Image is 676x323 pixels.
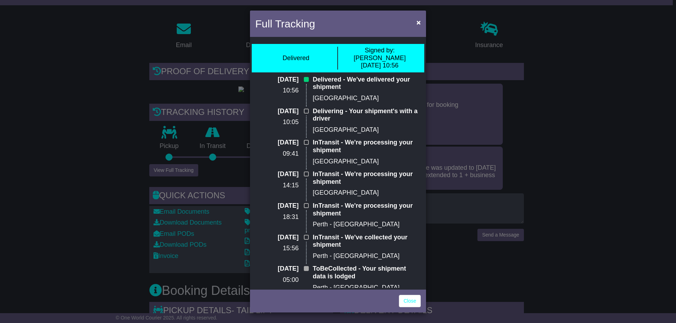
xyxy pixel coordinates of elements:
p: [GEOGRAPHIC_DATA] [313,95,421,102]
p: Perth - [GEOGRAPHIC_DATA] [313,252,421,260]
p: Delivering - Your shipment's with a driver [313,108,421,123]
p: 05:00 [255,276,299,284]
p: [DATE] [255,108,299,115]
div: Delivered [282,54,309,62]
p: Delivered - We've delivered your shipment [313,76,421,91]
p: [DATE] [255,76,299,84]
a: Close [399,295,421,307]
p: 14:15 [255,182,299,189]
span: × [417,18,421,26]
p: 15:56 [255,245,299,252]
p: [DATE] [255,265,299,273]
button: Close [413,15,424,30]
span: Signed by: [365,47,395,54]
p: 10:05 [255,118,299,126]
div: [PERSON_NAME] [DATE] 10:56 [342,47,418,70]
p: 10:56 [255,87,299,95]
p: InTransit - We're processing your shipment [313,202,421,217]
p: 18:31 [255,213,299,221]
p: InTransit - We're processing your shipment [313,139,421,154]
p: [DATE] [255,170,299,178]
p: [GEOGRAPHIC_DATA] [313,158,421,166]
p: [DATE] [255,202,299,210]
h4: Full Tracking [255,16,315,32]
p: ToBeCollected - Your shipment data is lodged [313,265,421,280]
p: [DATE] [255,234,299,241]
p: InTransit - We're processing your shipment [313,170,421,186]
p: [GEOGRAPHIC_DATA] [313,189,421,197]
p: [DATE] [255,139,299,147]
p: Perth - [GEOGRAPHIC_DATA] [313,284,421,292]
p: [GEOGRAPHIC_DATA] [313,126,421,134]
p: Perth - [GEOGRAPHIC_DATA] [313,221,421,228]
p: InTransit - We've collected your shipment [313,234,421,249]
p: 09:41 [255,150,299,158]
